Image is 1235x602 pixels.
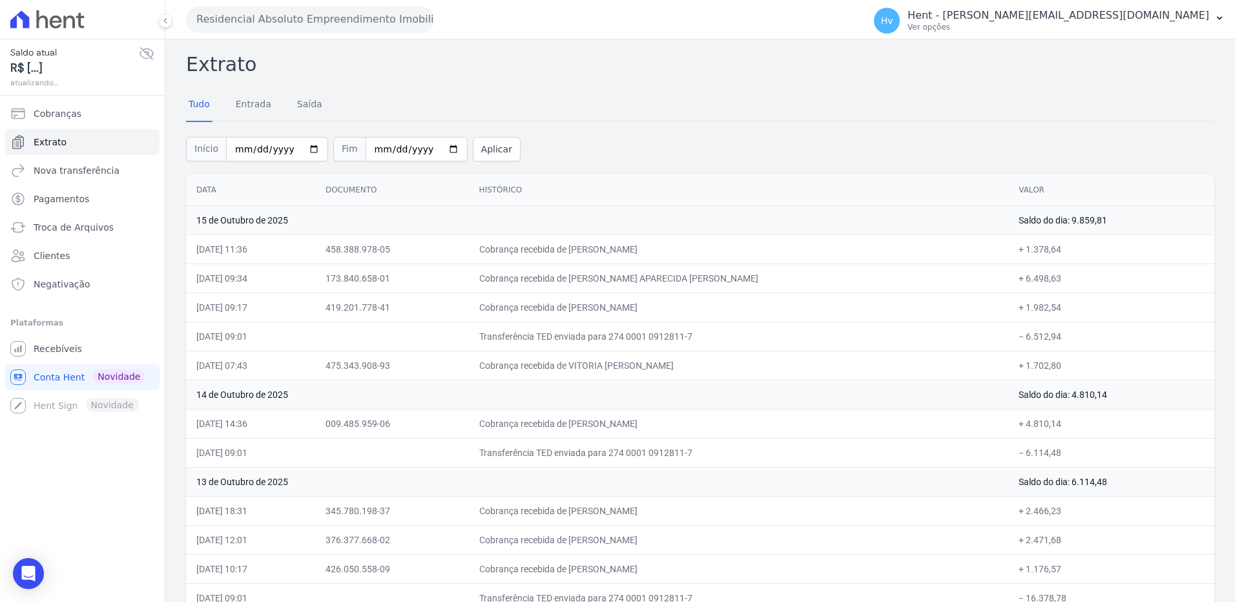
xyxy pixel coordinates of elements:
button: Aplicar [473,137,521,161]
td: + 4.810,14 [1008,409,1214,438]
td: 13 de Outubro de 2025 [186,467,1008,496]
td: 15 de Outubro de 2025 [186,205,1008,234]
a: Conta Hent Novidade [5,364,160,390]
span: Pagamentos [34,192,89,205]
h2: Extrato [186,50,1214,79]
td: [DATE] 09:01 [186,322,315,351]
td: + 1.176,57 [1008,554,1214,583]
td: 419.201.778-41 [315,293,469,322]
td: Cobrança recebida de [PERSON_NAME] [469,496,1009,525]
td: + 1.378,64 [1008,234,1214,264]
td: [DATE] 07:43 [186,351,315,380]
span: Troca de Arquivos [34,221,114,234]
td: − 6.512,94 [1008,322,1214,351]
span: Conta Hent [34,371,85,384]
td: [DATE] 10:17 [186,554,315,583]
td: 475.343.908-93 [315,351,469,380]
button: Residencial Absoluto Empreendimento Imobiliario SPE LTDA [186,6,434,32]
td: + 6.498,63 [1008,264,1214,293]
a: Entrada [233,88,274,122]
div: Open Intercom Messenger [13,558,44,589]
td: Cobrança recebida de [PERSON_NAME] [469,525,1009,554]
span: Cobranças [34,107,81,120]
td: Saldo do dia: 9.859,81 [1008,205,1214,234]
span: Negativação [34,278,90,291]
a: Nova transferência [5,158,160,183]
a: Cobranças [5,101,160,127]
th: Valor [1008,174,1214,206]
td: Transferência TED enviada para 274 0001 0912811-7 [469,438,1009,467]
span: Nova transferência [34,164,119,177]
button: Hv Hent - [PERSON_NAME][EMAIL_ADDRESS][DOMAIN_NAME] Ver opções [864,3,1235,39]
td: 173.840.658-01 [315,264,469,293]
td: + 2.471,68 [1008,525,1214,554]
div: Plataformas [10,315,154,331]
p: Hent - [PERSON_NAME][EMAIL_ADDRESS][DOMAIN_NAME] [908,9,1209,22]
span: Hv [881,16,893,25]
a: Extrato [5,129,160,155]
a: Pagamentos [5,186,160,212]
th: Documento [315,174,469,206]
td: 009.485.959-06 [315,409,469,438]
td: [DATE] 09:01 [186,438,315,467]
th: Data [186,174,315,206]
span: R$ [...] [10,59,139,77]
td: [DATE] 09:34 [186,264,315,293]
td: Cobrança recebida de [PERSON_NAME] [469,409,1009,438]
td: − 6.114,48 [1008,438,1214,467]
span: Fim [333,137,366,161]
a: Recebíveis [5,336,160,362]
td: Saldo do dia: 6.114,48 [1008,467,1214,496]
p: Ver opções [908,22,1209,32]
td: Cobrança recebida de [PERSON_NAME] [469,554,1009,583]
td: 14 de Outubro de 2025 [186,380,1008,409]
a: Tudo [186,88,213,122]
td: + 2.466,23 [1008,496,1214,525]
td: Cobrança recebida de [PERSON_NAME] [469,293,1009,322]
td: [DATE] 12:01 [186,525,315,554]
span: atualizando... [10,77,139,88]
td: 345.780.198-37 [315,496,469,525]
td: 426.050.558-09 [315,554,469,583]
nav: Sidebar [10,101,154,419]
td: Cobrança recebida de [PERSON_NAME] [469,234,1009,264]
td: [DATE] 09:17 [186,293,315,322]
span: Novidade [92,369,145,384]
a: Troca de Arquivos [5,214,160,240]
td: + 1.982,54 [1008,293,1214,322]
td: + 1.702,80 [1008,351,1214,380]
th: Histórico [469,174,1009,206]
td: [DATE] 14:36 [186,409,315,438]
td: 458.388.978-05 [315,234,469,264]
span: Saldo atual [10,46,139,59]
a: Saída [295,88,325,122]
span: Recebíveis [34,342,82,355]
span: Extrato [34,136,67,149]
span: Início [186,137,226,161]
a: Clientes [5,243,160,269]
td: Cobrança recebida de VITORIA [PERSON_NAME] [469,351,1009,380]
td: Cobrança recebida de [PERSON_NAME] APARECIDA [PERSON_NAME] [469,264,1009,293]
span: Clientes [34,249,70,262]
td: [DATE] 11:36 [186,234,315,264]
td: Saldo do dia: 4.810,14 [1008,380,1214,409]
a: Negativação [5,271,160,297]
td: 376.377.668-02 [315,525,469,554]
td: [DATE] 18:31 [186,496,315,525]
td: Transferência TED enviada para 274 0001 0912811-7 [469,322,1009,351]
